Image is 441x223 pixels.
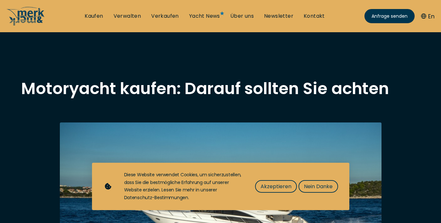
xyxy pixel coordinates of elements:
[124,171,242,202] div: Diese Website verwendet Cookies, um sicherzustellen, dass Sie die bestmögliche Erfahrung auf unse...
[421,12,435,21] button: En
[230,13,254,20] a: Über uns
[372,13,408,20] span: Anfrage senden
[261,182,291,190] span: Akzeptieren
[264,13,293,20] a: Newsletter
[304,182,333,190] span: Nein Danke
[85,13,103,20] a: Kaufen
[189,13,220,20] a: Yacht News
[255,180,297,193] button: Akzeptieren
[114,13,141,20] a: Verwalten
[364,9,415,23] a: Anfrage senden
[299,180,338,193] button: Nein Danke
[304,13,325,20] a: Kontakt
[124,194,188,201] a: Datenschutz-Bestimmungen
[21,81,420,97] h1: Motoryacht kaufen: Darauf sollten Sie achten
[151,13,179,20] a: Verkaufen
